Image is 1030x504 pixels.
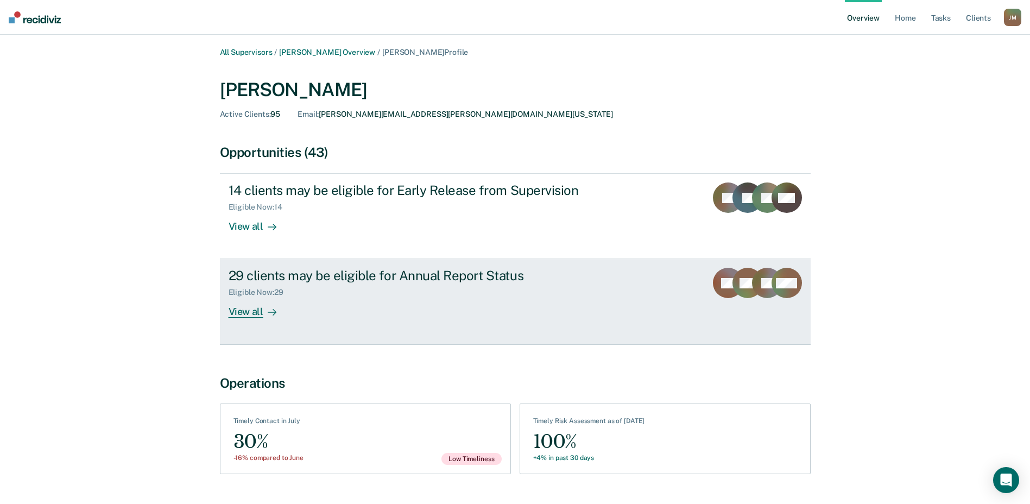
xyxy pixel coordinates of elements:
[220,375,811,391] div: Operations
[375,48,382,56] span: /
[229,212,289,233] div: View all
[382,48,468,56] span: [PERSON_NAME] Profile
[229,182,610,198] div: 14 clients may be eligible for Early Release from Supervision
[1004,9,1021,26] div: J M
[298,110,319,118] span: Email :
[229,268,610,283] div: 29 clients may be eligible for Annual Report Status
[220,110,271,118] span: Active Clients :
[229,203,291,212] div: Eligible Now : 14
[229,297,289,318] div: View all
[533,417,645,429] div: Timely Risk Assessment as of [DATE]
[220,79,811,101] div: [PERSON_NAME]
[9,11,61,23] img: Recidiviz
[441,453,501,465] span: Low Timeliness
[229,288,292,297] div: Eligible Now : 29
[220,110,281,119] div: 95
[233,430,304,454] div: 30%
[220,48,273,56] a: All Supervisors
[220,173,811,259] a: 14 clients may be eligible for Early Release from SupervisionEligible Now:14View all
[993,467,1019,493] div: Open Intercom Messenger
[220,144,811,160] div: Opportunities (43)
[220,259,811,344] a: 29 clients may be eligible for Annual Report StatusEligible Now:29View all
[272,48,279,56] span: /
[233,454,304,462] div: -16% compared to June
[233,417,304,429] div: Timely Contact in July
[1004,9,1021,26] button: JM
[279,48,375,56] a: [PERSON_NAME] Overview
[533,454,645,462] div: +4% in past 30 days
[533,430,645,454] div: 100%
[298,110,612,119] div: [PERSON_NAME][EMAIL_ADDRESS][PERSON_NAME][DOMAIN_NAME][US_STATE]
